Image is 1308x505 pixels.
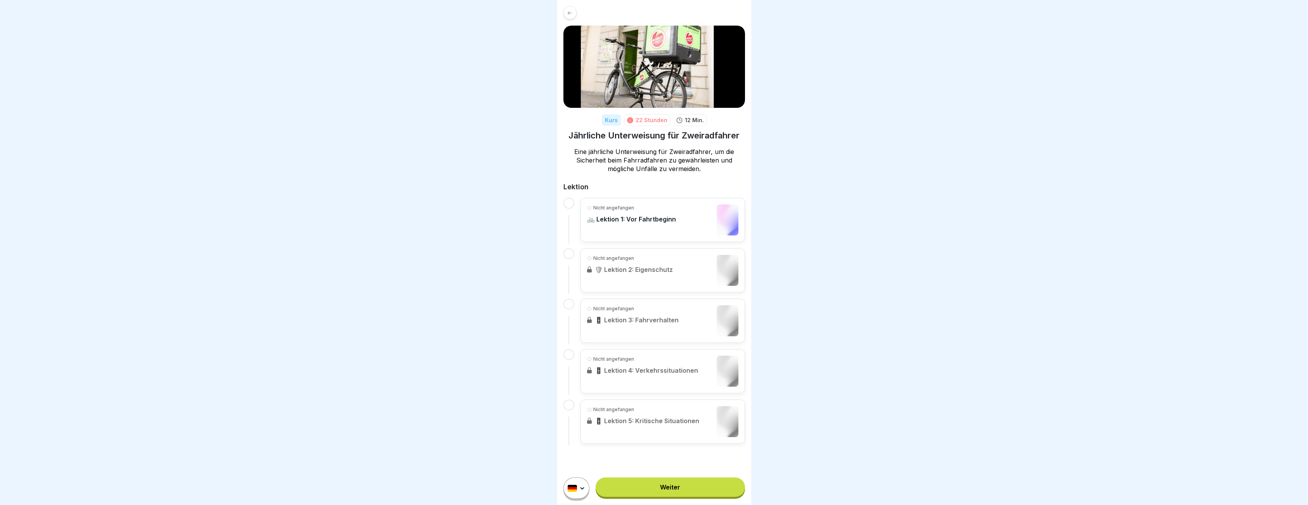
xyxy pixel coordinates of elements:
[563,26,745,108] img: zqdznxjrw9j5y4u7eskv93ih.png
[587,215,676,223] p: 🚲 Lektion 1: Vor Fahrtbeginn
[602,114,621,126] div: Kurs
[563,147,745,173] p: Eine jährliche Unterweisung für Zweiradfahrer, um die Sicherheit beim Fahrradfahren zu gewährleis...
[685,116,704,124] p: 12 Min.
[568,130,740,141] h1: Jährliche Unterweisung für Zweiradfahrer
[568,485,577,492] img: de.svg
[596,477,745,497] a: Weiter
[587,204,738,235] a: Nicht angefangen🚲 Lektion 1: Vor Fahrtbeginn
[593,204,634,211] p: Nicht angefangen
[717,204,738,235] img: lesson-preview-placeholder.jpg
[636,116,667,124] div: 22 Stunden
[563,182,745,192] h2: Lektion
